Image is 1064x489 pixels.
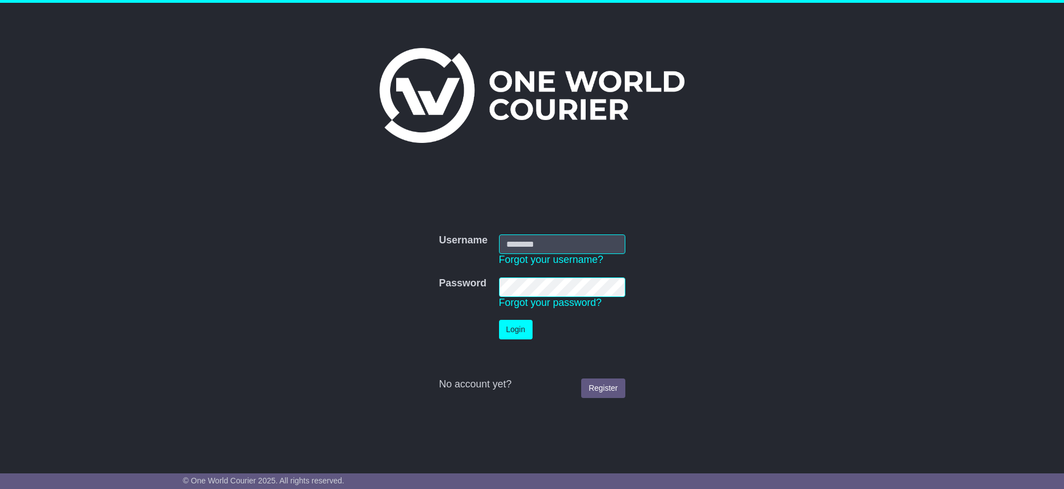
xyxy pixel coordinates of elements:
span: © One World Courier 2025. All rights reserved. [183,476,344,485]
div: No account yet? [439,378,625,391]
a: Forgot your username? [499,254,604,265]
label: Password [439,277,486,290]
a: Forgot your password? [499,297,602,308]
img: One World [379,48,685,143]
label: Username [439,234,487,247]
a: Register [581,378,625,398]
button: Login [499,320,533,339]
